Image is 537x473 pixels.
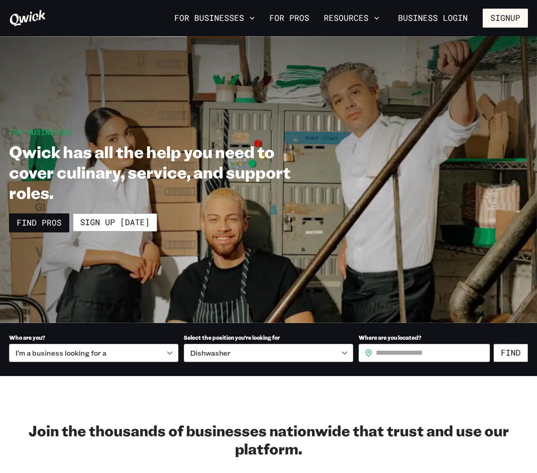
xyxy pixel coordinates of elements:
a: For Pros [266,10,313,26]
span: Where are you located? [359,334,422,341]
h1: Qwick has all the help you need to cover culinary, service, and support roles. [9,141,321,203]
button: Resources [320,10,383,26]
a: Business Login [390,9,475,28]
div: I’m a business looking for a [9,344,178,362]
span: Select the position you’re looking for [184,334,280,341]
h2: Join the thousands of businesses nationwide that trust and use our platform. [9,421,528,458]
a: Sign up [DATE] [73,213,157,232]
button: Signup [483,9,528,28]
div: Dishwasher [184,344,353,362]
button: Find [494,344,528,362]
button: For Businesses [171,10,259,26]
a: Find Pros [9,213,69,232]
span: For Businesses [9,127,72,137]
span: Who are you? [9,334,45,341]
